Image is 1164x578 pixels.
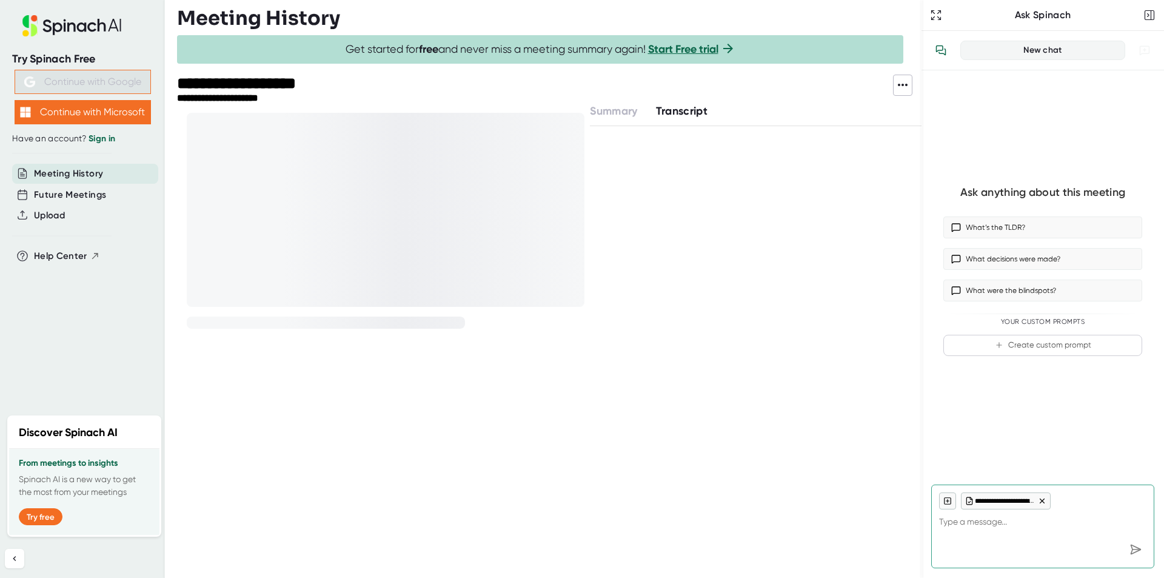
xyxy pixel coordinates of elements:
button: Continue with Microsoft [15,100,151,124]
div: Try Spinach Free [12,52,153,66]
div: Send message [1125,539,1146,560]
div: Your Custom Prompts [943,318,1142,326]
span: Transcript [656,104,708,118]
span: Get started for and never miss a meeting summary again! [346,42,735,56]
button: View conversation history [929,38,953,62]
div: Ask anything about this meeting [960,186,1125,200]
span: Help Center [34,249,87,263]
h2: Discover Spinach AI [19,425,118,441]
button: Continue with Google [15,70,151,94]
b: free [419,42,438,56]
div: New chat [968,45,1117,56]
h3: Meeting History [177,7,340,30]
p: Spinach AI is a new way to get the most from your meetings [19,473,150,499]
img: Aehbyd4JwY73AAAAAElFTkSuQmCC [24,76,35,87]
button: Close conversation sidebar [1141,7,1158,24]
button: Help Center [34,249,100,263]
button: Expand to Ask Spinach page [928,7,945,24]
button: Collapse sidebar [5,549,24,568]
a: Start Free trial [648,42,718,56]
h3: From meetings to insights [19,459,150,468]
button: Try free [19,508,62,525]
button: Future Meetings [34,188,106,202]
button: What were the blindspots? [943,280,1142,301]
a: Sign in [89,133,115,144]
button: Summary [590,103,637,119]
button: Upload [34,209,65,223]
button: What’s the TLDR? [943,217,1142,238]
button: What decisions were made? [943,248,1142,270]
button: Meeting History [34,167,103,181]
span: Summary [590,104,637,118]
button: Transcript [656,103,708,119]
div: Ask Spinach [945,9,1141,21]
button: Create custom prompt [943,335,1142,356]
div: Have an account? [12,133,153,144]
